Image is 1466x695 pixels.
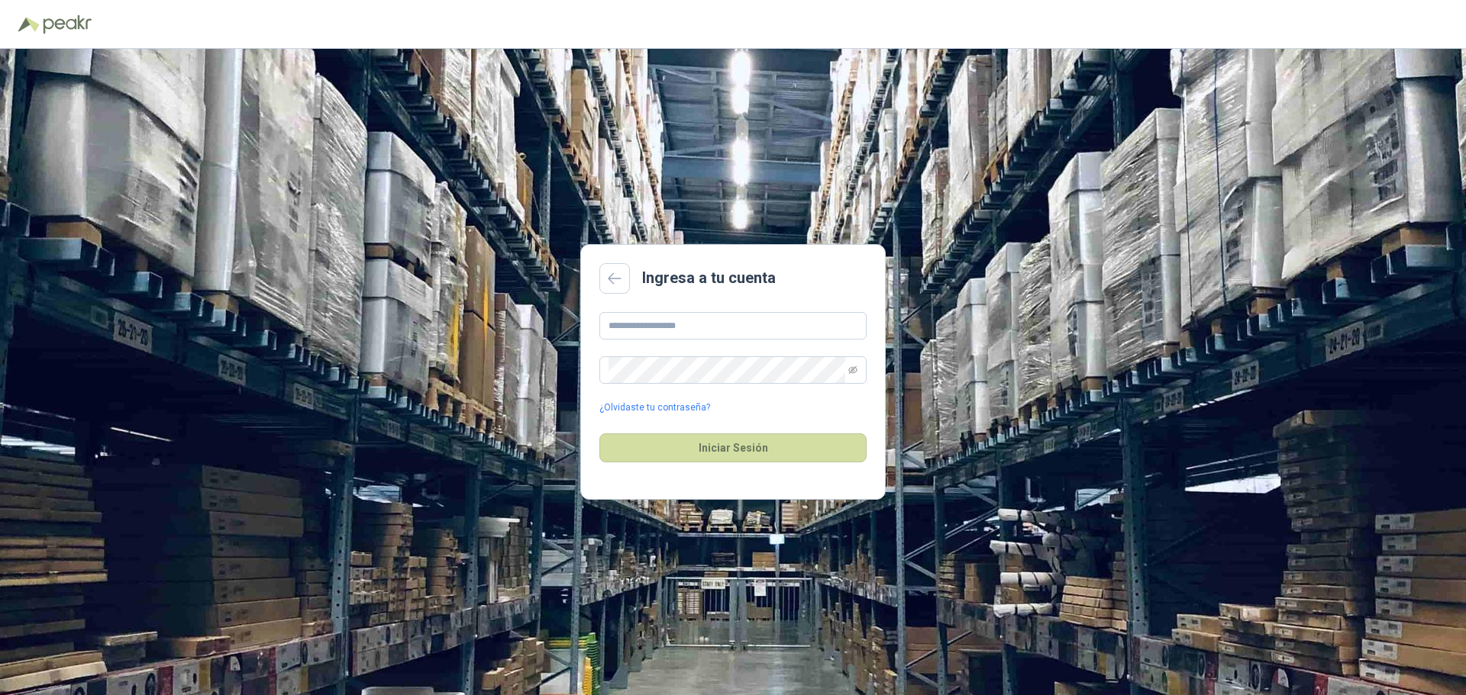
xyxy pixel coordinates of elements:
a: ¿Olvidaste tu contraseña? [599,401,710,415]
img: Peakr [43,15,92,34]
button: Iniciar Sesión [599,433,867,462]
span: eye-invisible [848,365,857,375]
h2: Ingresa a tu cuenta [642,266,776,290]
img: Logo [18,17,40,32]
